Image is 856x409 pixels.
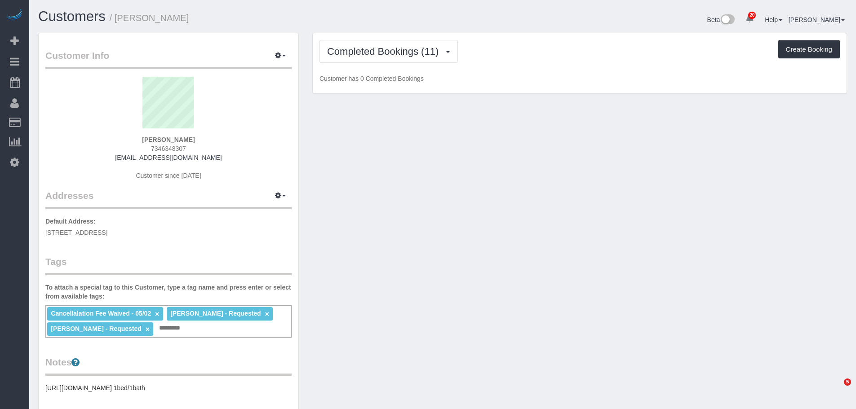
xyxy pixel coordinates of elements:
a: × [155,310,159,318]
a: Customers [38,9,106,24]
span: Customer since [DATE] [136,172,201,179]
button: Completed Bookings (11) [319,40,458,63]
span: [PERSON_NAME] - Requested [51,325,141,332]
button: Create Booking [778,40,840,59]
label: To attach a special tag to this Customer, type a tag name and press enter or select from availabl... [45,283,292,301]
legend: Notes [45,356,292,376]
iframe: Intercom live chat [825,378,847,400]
legend: Tags [45,255,292,275]
span: 5 [844,378,851,386]
a: [EMAIL_ADDRESS][DOMAIN_NAME] [115,154,222,161]
span: Completed Bookings (11) [327,46,443,57]
a: Beta [707,16,735,23]
span: [STREET_ADDRESS] [45,229,107,236]
a: [PERSON_NAME] [789,16,845,23]
img: Automaid Logo [5,9,23,22]
a: × [265,310,269,318]
label: Default Address: [45,217,96,226]
span: 20 [748,12,756,19]
strong: [PERSON_NAME] [142,136,195,143]
a: 20 [741,9,758,29]
span: [PERSON_NAME] - Requested [170,310,261,317]
span: 7346348307 [151,145,186,152]
legend: Customer Info [45,49,292,69]
span: Cancellalation Fee Waived - 05/02 [51,310,151,317]
img: New interface [720,14,735,26]
p: Customer has 0 Completed Bookings [319,74,840,83]
a: Help [765,16,782,23]
small: / [PERSON_NAME] [110,13,189,23]
pre: [URL][DOMAIN_NAME] 1bed/1bath [45,383,292,392]
a: × [146,325,150,333]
